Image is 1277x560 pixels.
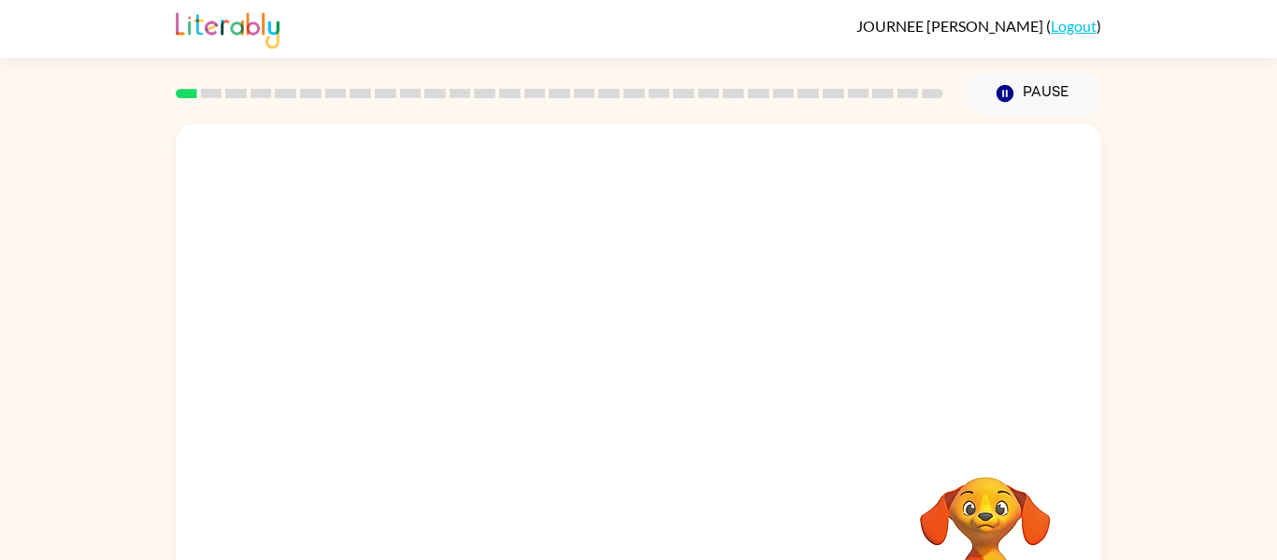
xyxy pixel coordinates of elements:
img: Literably [176,7,280,49]
div: ( ) [856,17,1101,35]
span: JOURNEE [PERSON_NAME] [856,17,1046,35]
a: Logout [1051,17,1097,35]
button: Pause [966,72,1101,115]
